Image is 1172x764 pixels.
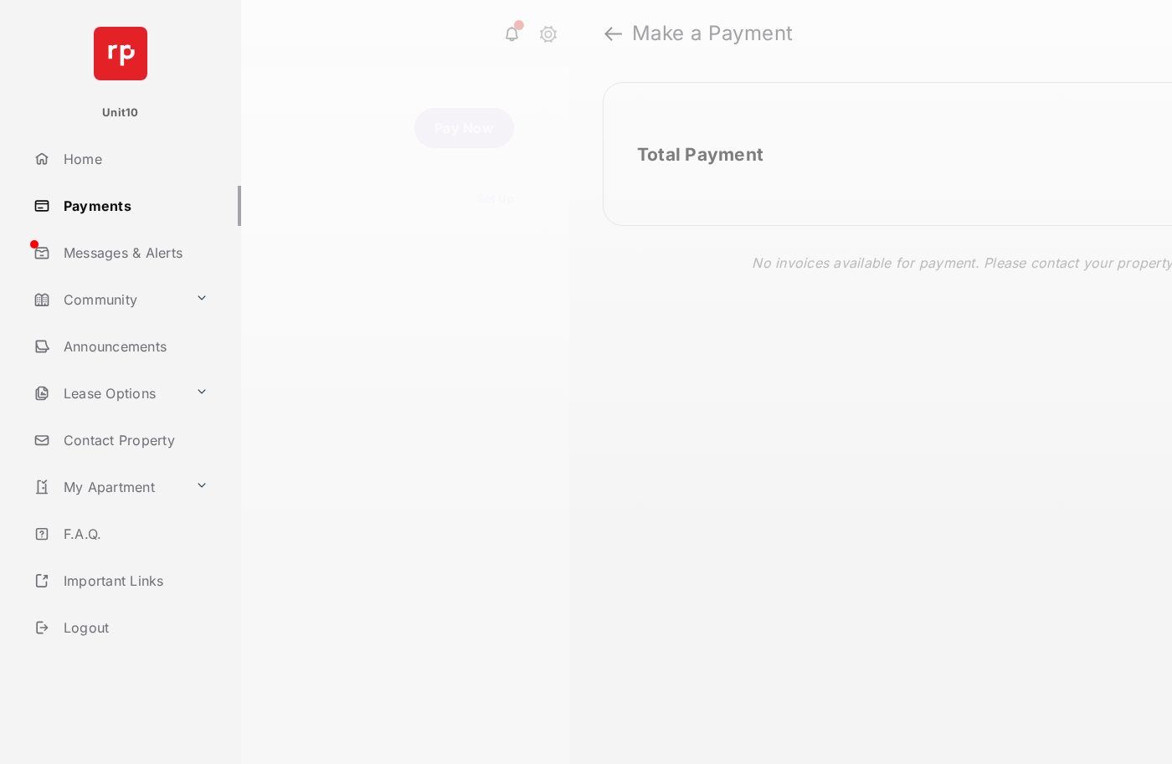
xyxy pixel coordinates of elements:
[27,233,241,273] a: Messages & Alerts
[27,420,241,460] a: Contact Property
[27,514,241,554] a: F.A.Q.
[27,608,241,648] a: Logout
[94,27,147,80] img: svg+xml;base64,PHN2ZyB4bWxucz0iaHR0cDovL3d3dy53My5vcmcvMjAwMC9zdmciIHdpZHRoPSI2NCIgaGVpZ2h0PSI2NC...
[27,467,188,507] a: My Apartment
[27,373,188,413] a: Lease Options
[632,23,794,44] strong: Make a Payment
[27,279,188,320] a: Community
[27,139,241,179] a: Home
[27,326,241,367] a: Announcements
[27,186,241,226] a: Payments
[27,561,215,601] a: Important Links
[102,105,139,121] p: Unit10
[637,144,763,165] h2: Total Payment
